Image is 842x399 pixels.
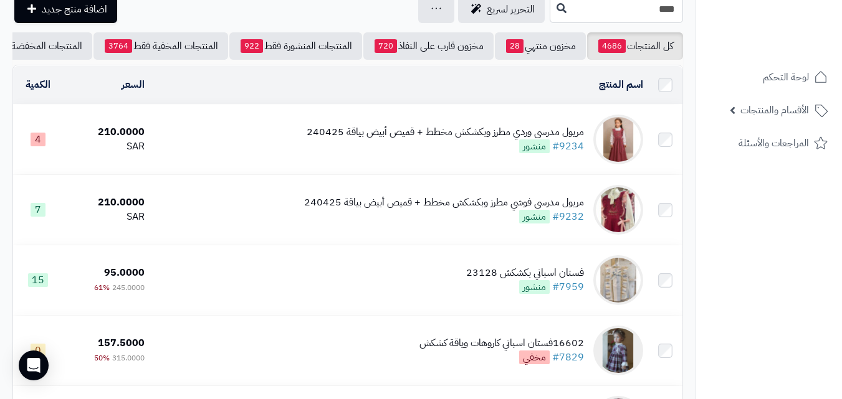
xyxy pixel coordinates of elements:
[68,139,145,154] div: SAR
[519,280,550,294] span: منشور
[304,195,584,210] div: مريول مدرسي فوشي مطرز وبكشكش مخطط + قميص أبيض بياقة 240425
[19,350,49,380] div: Open Intercom Messenger
[598,39,626,53] span: 4686
[28,273,48,287] span: 15
[26,77,50,92] a: الكمية
[593,115,643,164] img: مريول مدرسي وردي مطرز وبكشكش مخطط + قميص أبيض بياقة 240425
[519,139,550,153] span: منشور
[757,35,830,61] img: logo-2.png
[593,185,643,235] img: مريول مدرسي فوشي مطرز وبكشكش مخطط + قميص أبيض بياقة 240425
[375,39,397,53] span: 720
[42,2,107,17] span: اضافة منتج جديد
[739,134,809,152] span: المراجعات والأسئلة
[94,282,110,293] span: 61%
[552,209,584,224] a: #9232
[495,32,586,60] a: مخزون منتهي28
[593,326,643,375] img: 16602فستان اسباني كاروهات وياقة كشكش
[31,344,45,357] span: 0
[112,352,145,364] span: 315.0000
[552,139,584,154] a: #9234
[93,32,228,60] a: المنتجات المخفية فقط3764
[740,101,809,119] span: الأقسام والمنتجات
[98,336,145,350] span: 157.5000
[763,68,809,86] span: لوحة التحكم
[466,266,584,280] div: فستان اسباني بكشكش 23128
[31,133,45,146] span: 4
[112,282,145,293] span: 245.0000
[419,336,584,350] div: 16602فستان اسباني كاروهات وياقة كشكش
[704,128,835,158] a: المراجعات والأسئلة
[363,32,494,60] a: مخزون قارب على النفاذ720
[241,39,263,53] span: 922
[506,39,524,53] span: 28
[68,125,145,139] div: 210.0000
[487,2,535,17] span: التحرير لسريع
[704,62,835,92] a: لوحة التحكم
[31,203,45,217] span: 7
[552,279,584,294] a: #7959
[307,125,584,139] div: مريول مدرسي وردي مطرز وبكشكش مخطط + قميص أبيض بياقة 240425
[104,265,145,280] span: 95.0000
[105,39,132,53] span: 3764
[229,32,362,60] a: المنتجات المنشورة فقط922
[68,195,145,210] div: 210.0000
[519,210,550,223] span: منشور
[587,32,683,60] a: كل المنتجات4686
[599,77,643,92] a: اسم المنتج
[519,350,550,364] span: مخفي
[68,210,145,224] div: SAR
[94,352,110,364] span: 50%
[593,255,643,305] img: فستان اسباني بكشكش 23128
[552,350,584,365] a: #7829
[122,77,145,92] a: السعر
